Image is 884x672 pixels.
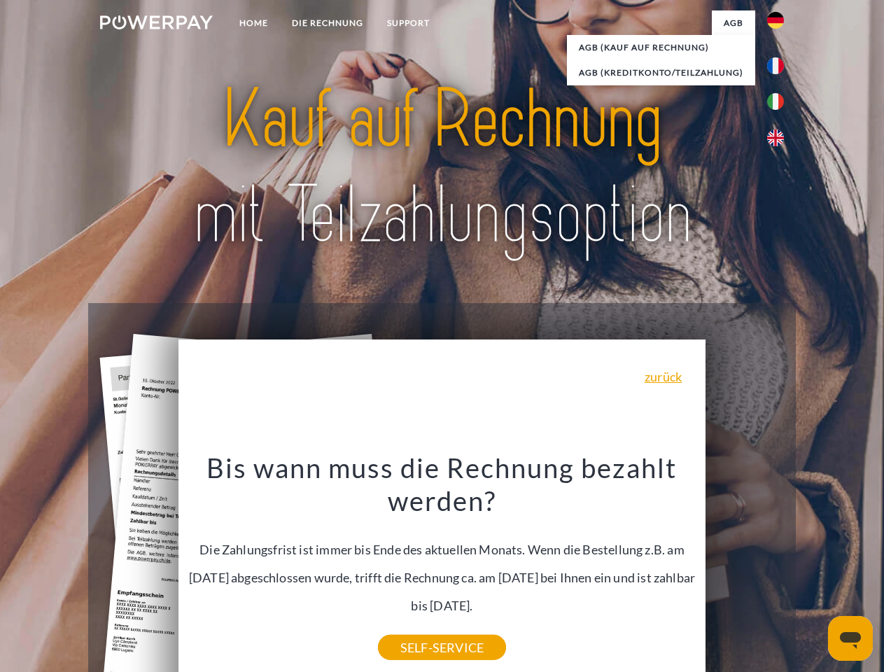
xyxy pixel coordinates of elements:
[767,57,784,74] img: fr
[828,616,873,661] iframe: Schaltfläche zum Öffnen des Messaging-Fensters
[767,93,784,110] img: it
[227,10,280,36] a: Home
[187,451,698,647] div: Die Zahlungsfrist ist immer bis Ende des aktuellen Monats. Wenn die Bestellung z.B. am [DATE] abg...
[567,35,755,60] a: AGB (Kauf auf Rechnung)
[767,12,784,29] img: de
[187,451,698,518] h3: Bis wann muss die Rechnung bezahlt werden?
[712,10,755,36] a: agb
[375,10,442,36] a: SUPPORT
[767,129,784,146] img: en
[134,67,750,268] img: title-powerpay_de.svg
[280,10,375,36] a: DIE RECHNUNG
[567,60,755,85] a: AGB (Kreditkonto/Teilzahlung)
[378,635,506,660] a: SELF-SERVICE
[645,370,682,383] a: zurück
[100,15,213,29] img: logo-powerpay-white.svg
